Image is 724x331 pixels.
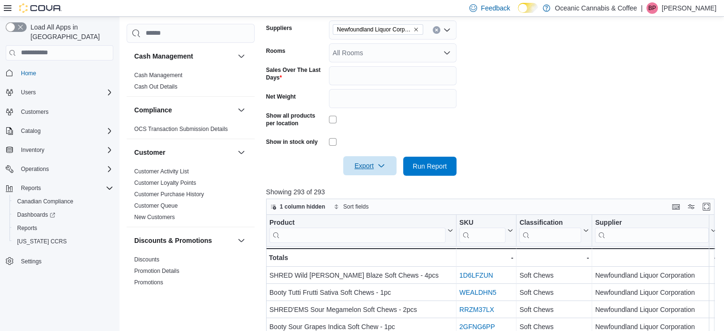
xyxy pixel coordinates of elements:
button: [US_STATE] CCRS [10,235,117,248]
a: Customer Queue [134,202,178,209]
button: Reports [10,221,117,235]
h3: Cash Management [134,51,193,61]
button: Open list of options [443,26,451,34]
label: Net Weight [266,93,296,100]
button: Display options [685,201,697,212]
div: Totals [269,252,453,263]
span: Promotions [134,279,163,286]
div: - [459,252,513,263]
span: Export [349,156,391,175]
h3: Compliance [134,105,172,115]
button: Reports [17,182,45,194]
div: Newfoundland Liquor Corporation [595,270,716,281]
span: Canadian Compliance [13,196,113,207]
div: Cash Management [127,70,255,96]
div: Product [269,218,446,227]
span: Operations [21,165,49,173]
button: Catalog [2,124,117,138]
a: Cash Management [134,72,182,79]
button: Run Report [403,157,456,176]
span: Catalog [21,127,40,135]
span: Inventory [17,144,113,156]
button: Reports [2,181,117,195]
p: [PERSON_NAME] [662,2,716,14]
a: Discounts [134,256,159,263]
span: Customer Purchase History [134,191,204,198]
button: Compliance [134,105,234,115]
button: 1 column hidden [267,201,329,212]
button: Export [343,156,397,175]
h3: Discounts & Promotions [134,236,212,245]
a: Dashboards [10,208,117,221]
div: Classification [519,218,581,242]
button: Product [269,218,453,242]
img: Cova [19,3,62,13]
a: Dashboards [13,209,59,221]
button: Customers [2,105,117,119]
a: Promotion Details [134,268,179,274]
h3: Customer [134,148,165,157]
label: Show all products per location [266,112,325,127]
div: Brooke Pynn [646,2,658,14]
div: - [519,252,589,263]
button: Cash Management [236,50,247,62]
div: Supplier [595,218,709,227]
div: Product [269,218,446,242]
button: Remove Newfoundland Liquor Corporation from selection in this group [413,27,419,32]
div: Compliance [127,123,255,139]
div: Booty Tutti Frutti Sativa Soft Chews - 1pc [269,287,453,298]
span: Operations [17,163,113,175]
button: Keyboard shortcuts [670,201,682,212]
button: Canadian Compliance [10,195,117,208]
span: Newfoundland Liquor Corporation [337,25,411,34]
button: Operations [17,163,53,175]
button: Discounts & Promotions [236,235,247,246]
button: Users [2,86,117,99]
button: Settings [2,254,117,268]
span: Cash Management [134,71,182,79]
button: Home [2,66,117,80]
a: Settings [17,256,45,267]
a: WEALDHN5 [459,289,496,296]
span: Users [17,87,113,98]
button: Sort fields [330,201,372,212]
a: Customer Loyalty Points [134,180,196,186]
span: Customers [21,108,49,116]
div: Classification [519,218,581,227]
div: Newfoundland Liquor Corporation [595,287,716,298]
label: Show in stock only [266,138,318,146]
span: Newfoundland Liquor Corporation [333,24,423,35]
button: Clear input [433,26,440,34]
div: Newfoundland Liquor Corporation [595,304,716,315]
span: Promotion Details [134,267,179,275]
button: Classification [519,218,589,242]
span: Reports [17,224,37,232]
a: 1D6LFZUN [459,271,493,279]
span: Load All Apps in [GEOGRAPHIC_DATA] [27,22,113,41]
p: | [641,2,643,14]
div: SKU [459,218,506,227]
button: Enter fullscreen [701,201,712,212]
button: Customer [134,148,234,157]
button: Discounts & Promotions [134,236,234,245]
a: Cash Out Details [134,83,178,90]
div: Discounts & Promotions [127,254,255,292]
div: - [595,252,716,263]
button: Inventory [2,143,117,157]
label: Suppliers [266,24,292,32]
span: Reports [17,182,113,194]
span: Canadian Compliance [17,198,73,205]
button: Operations [2,162,117,176]
button: Cash Management [134,51,234,61]
a: RRZM37LX [459,306,494,313]
div: SHRED Wild [PERSON_NAME] Blaze Soft Chews - 4pcs [269,270,453,281]
a: Home [17,68,40,79]
a: Customer Activity List [134,168,189,175]
span: Reports [13,222,113,234]
label: Rooms [266,47,286,55]
button: Inventory [17,144,48,156]
span: Settings [17,255,113,267]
